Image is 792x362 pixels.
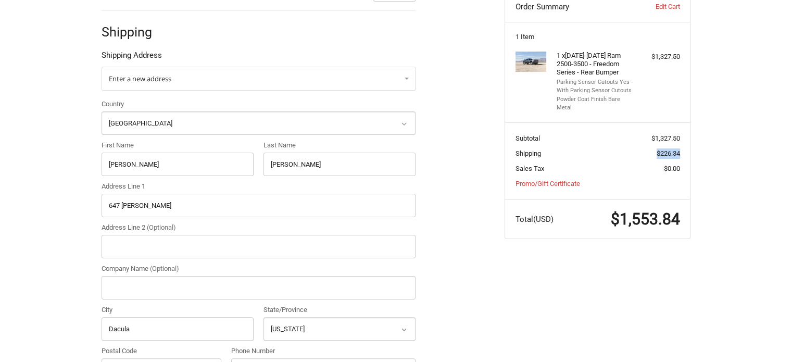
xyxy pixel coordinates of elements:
[664,165,680,172] span: $0.00
[557,78,636,95] li: Parking Sensor Cutouts Yes - With Parking Sensor Cutouts
[516,165,544,172] span: Sales Tax
[102,49,162,66] legend: Shipping Address
[516,215,554,224] span: Total (USD)
[516,33,680,41] h3: 1 Item
[102,24,162,40] h2: Shipping
[516,134,540,142] span: Subtotal
[102,264,416,274] label: Company Name
[102,181,416,192] label: Address Line 1
[557,95,636,113] li: Powder Coat Finish Bare Metal
[516,180,580,188] a: Promo/Gift Certificate
[231,346,416,356] label: Phone Number
[557,52,636,77] h4: 1 x [DATE]-[DATE] Ram 2500-3500 - Freedom Series - Rear Bumper
[102,222,416,233] label: Address Line 2
[102,305,254,315] label: City
[109,74,171,83] span: Enter a new address
[263,140,416,151] label: Last Name
[651,134,680,142] span: $1,327.50
[628,2,680,12] a: Edit Cart
[102,346,221,356] label: Postal Code
[102,140,254,151] label: First Name
[102,67,416,91] a: Enter or select a different address
[263,305,416,315] label: State/Province
[639,52,680,62] div: $1,327.50
[516,149,541,157] span: Shipping
[102,99,416,109] label: Country
[657,149,680,157] span: $226.34
[611,210,680,228] span: $1,553.84
[150,265,179,272] small: (Optional)
[740,312,792,362] iframe: Chat Widget
[516,2,628,12] h3: Order Summary
[147,223,176,231] small: (Optional)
